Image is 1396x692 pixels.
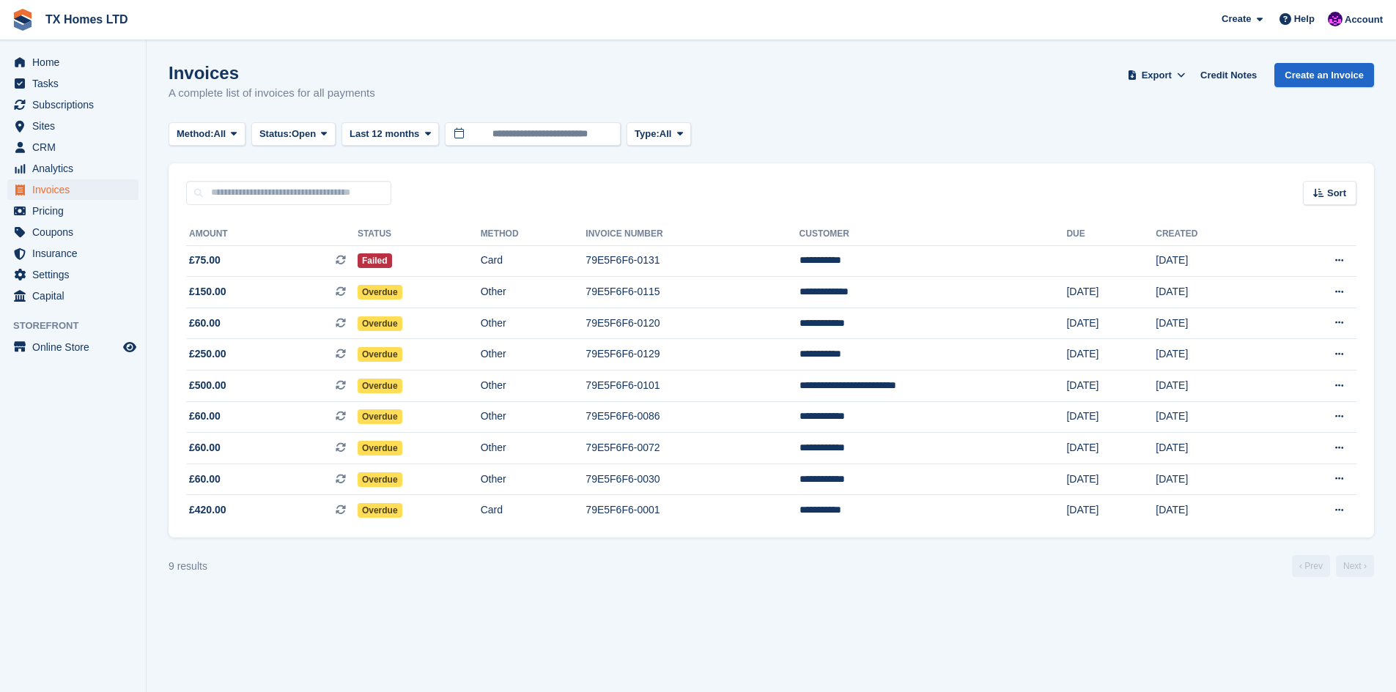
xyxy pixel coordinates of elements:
[32,286,120,306] span: Capital
[481,223,586,246] th: Method
[358,503,402,518] span: Overdue
[1194,63,1263,87] a: Credit Notes
[214,127,226,141] span: All
[7,73,139,94] a: menu
[189,472,221,487] span: £60.00
[12,9,34,31] img: stora-icon-8386f47178a22dfd0bd8f6a31ec36ba5ce8667c1dd55bd0f319d3a0aa187defe.svg
[350,127,419,141] span: Last 12 months
[1066,495,1156,526] td: [DATE]
[7,52,139,72] a: menu
[32,222,120,242] span: Coupons
[7,243,139,264] a: menu
[1066,308,1156,339] td: [DATE]
[481,339,586,371] td: Other
[251,122,336,146] button: Status: Open
[13,319,146,333] span: Storefront
[358,472,402,487] span: Overdue
[1066,277,1156,308] td: [DATE]
[1156,308,1271,339] td: [DATE]
[1156,433,1271,464] td: [DATE]
[186,223,358,246] th: Amount
[32,243,120,264] span: Insurance
[1156,401,1271,433] td: [DATE]
[586,277,799,308] td: 79E5F6F6-0115
[32,158,120,179] span: Analytics
[189,316,221,331] span: £60.00
[481,401,586,433] td: Other
[627,122,691,146] button: Type: All
[586,464,799,495] td: 79E5F6F6-0030
[481,495,586,526] td: Card
[169,559,207,574] div: 9 results
[1292,555,1330,577] a: Previous
[586,495,799,526] td: 79E5F6F6-0001
[7,116,139,136] a: menu
[189,409,221,424] span: £60.00
[1156,339,1271,371] td: [DATE]
[1142,68,1172,83] span: Export
[121,338,139,356] a: Preview store
[358,441,402,455] span: Overdue
[358,285,402,300] span: Overdue
[1274,63,1374,87] a: Create an Invoice
[481,245,586,277] td: Card
[169,85,375,102] p: A complete list of invoices for all payments
[189,346,226,362] span: £250.00
[358,379,402,393] span: Overdue
[481,464,586,495] td: Other
[799,223,1067,246] th: Customer
[1066,401,1156,433] td: [DATE]
[32,264,120,285] span: Settings
[1124,63,1189,87] button: Export
[1066,223,1156,246] th: Due
[358,253,392,268] span: Failed
[7,264,139,285] a: menu
[660,127,672,141] span: All
[189,502,226,518] span: £420.00
[358,223,481,246] th: Status
[7,337,139,357] a: menu
[1222,12,1251,26] span: Create
[586,223,799,246] th: Invoice Number
[1345,12,1383,27] span: Account
[635,127,660,141] span: Type:
[1066,339,1156,371] td: [DATE]
[7,286,139,306] a: menu
[7,158,139,179] a: menu
[7,137,139,157] a: menu
[32,116,120,136] span: Sites
[358,316,402,331] span: Overdue
[341,122,439,146] button: Last 12 months
[1066,371,1156,402] td: [DATE]
[32,179,120,200] span: Invoices
[292,127,316,141] span: Open
[586,401,799,433] td: 79E5F6F6-0086
[586,433,799,464] td: 79E5F6F6-0072
[189,284,226,300] span: £150.00
[32,52,120,72] span: Home
[177,127,214,141] span: Method:
[7,201,139,221] a: menu
[32,337,120,357] span: Online Store
[32,137,120,157] span: CRM
[1156,223,1271,246] th: Created
[586,308,799,339] td: 79E5F6F6-0120
[481,308,586,339] td: Other
[1156,464,1271,495] td: [DATE]
[7,94,139,115] a: menu
[1328,12,1343,26] img: Neil Riddell
[7,179,139,200] a: menu
[40,7,134,31] a: TX Homes LTD
[169,122,245,146] button: Method: All
[189,440,221,455] span: £60.00
[1156,277,1271,308] td: [DATE]
[32,94,120,115] span: Subscriptions
[189,253,221,268] span: £75.00
[1294,12,1315,26] span: Help
[1336,555,1374,577] a: Next
[1066,464,1156,495] td: [DATE]
[7,222,139,242] a: menu
[1327,186,1346,201] span: Sort
[169,63,375,83] h1: Invoices
[481,371,586,402] td: Other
